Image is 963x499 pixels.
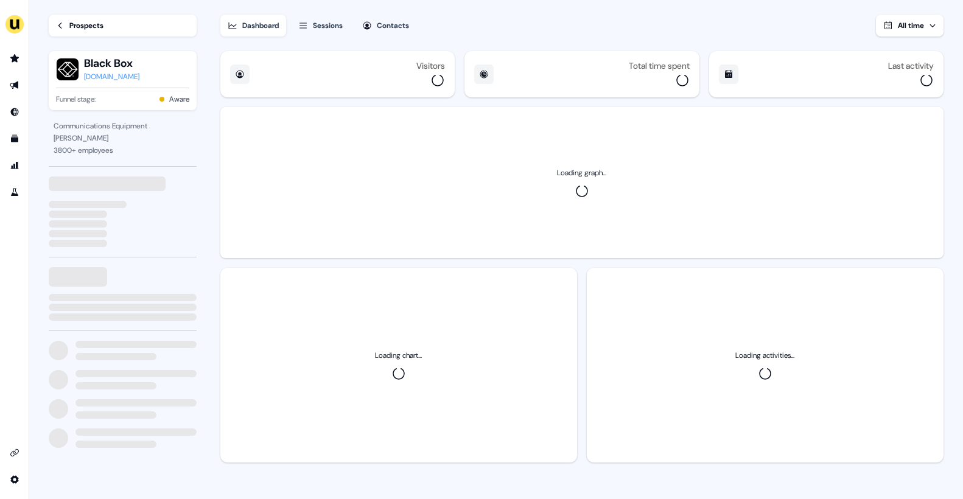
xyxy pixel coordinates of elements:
[5,75,24,95] a: Go to outbound experience
[5,443,24,462] a: Go to integrations
[54,132,192,144] div: [PERSON_NAME]
[169,93,189,105] button: Aware
[355,15,416,37] button: Contacts
[375,349,422,361] div: Loading chart...
[5,129,24,148] a: Go to templates
[291,15,350,37] button: Sessions
[557,167,606,179] div: Loading graph...
[5,49,24,68] a: Go to prospects
[84,71,139,83] a: [DOMAIN_NAME]
[69,19,103,32] div: Prospects
[629,61,690,71] div: Total time spent
[5,470,24,489] a: Go to integrations
[876,15,944,37] button: All time
[898,21,924,30] span: All time
[5,156,24,175] a: Go to attribution
[5,183,24,202] a: Go to experiments
[313,19,343,32] div: Sessions
[84,56,139,71] button: Black Box
[54,144,192,156] div: 3800 + employees
[49,15,197,37] a: Prospects
[220,15,286,37] button: Dashboard
[54,120,192,132] div: Communications Equipment
[56,93,96,105] span: Funnel stage:
[377,19,409,32] div: Contacts
[416,61,445,71] div: Visitors
[888,61,934,71] div: Last activity
[242,19,279,32] div: Dashboard
[735,349,794,361] div: Loading activities...
[5,102,24,122] a: Go to Inbound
